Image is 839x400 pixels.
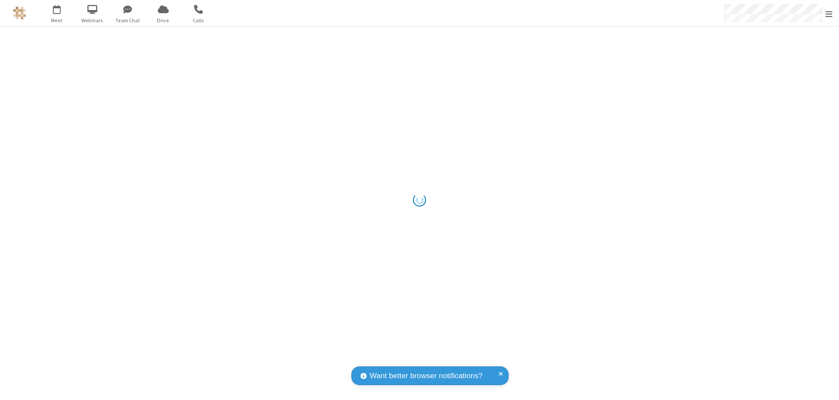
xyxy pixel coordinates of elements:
[147,17,180,24] span: Drive
[111,17,144,24] span: Team Chat
[76,17,109,24] span: Webinars
[13,7,26,20] img: QA Selenium DO NOT DELETE OR CHANGE
[41,17,73,24] span: Meet
[370,370,482,382] span: Want better browser notifications?
[182,17,215,24] span: Calls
